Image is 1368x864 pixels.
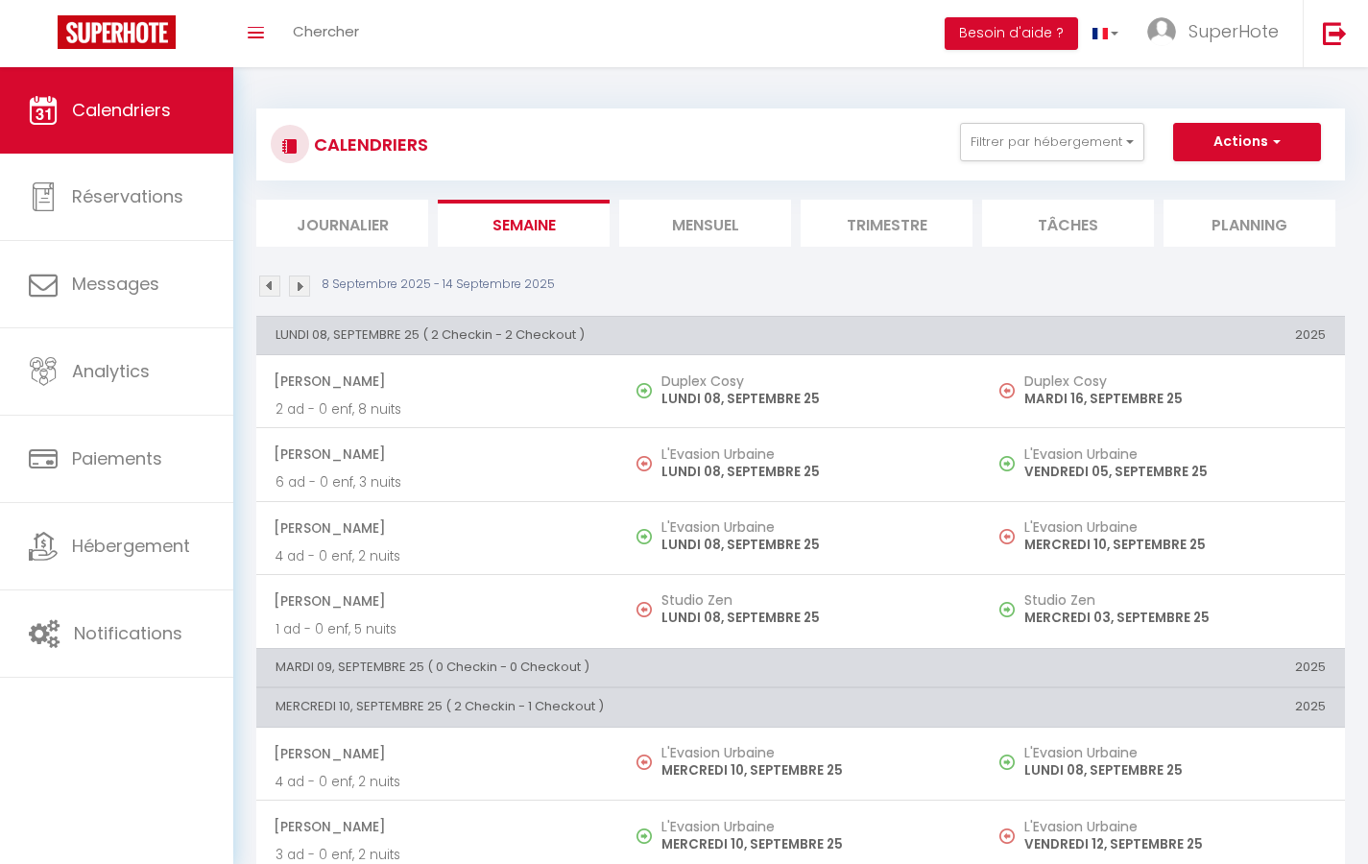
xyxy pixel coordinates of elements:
p: 2 ad - 0 enf, 8 nuits [276,399,600,420]
button: Besoin d'aide ? [945,17,1078,50]
p: MERCREDI 10, SEPTEMBRE 25 [661,760,963,780]
span: [PERSON_NAME] [274,808,600,845]
span: Messages [72,272,159,296]
li: Semaine [438,200,610,247]
p: MERCREDI 10, SEPTEMBRE 25 [661,834,963,854]
span: [PERSON_NAME] [274,510,600,546]
h5: Duplex Cosy [661,373,963,389]
span: Chercher [293,21,359,41]
p: VENDREDI 12, SEPTEMBRE 25 [1024,834,1326,854]
p: MERCREDI 03, SEPTEMBRE 25 [1024,608,1326,628]
th: MERCREDI 10, SEPTEMBRE 25 ( 2 Checkin - 1 Checkout ) [256,688,982,727]
button: Filtrer par hébergement [960,123,1144,161]
p: 8 Septembre 2025 - 14 Septembre 2025 [322,276,555,294]
li: Journalier [256,200,428,247]
h3: CALENDRIERS [309,123,428,166]
span: Réservations [72,184,183,208]
span: [PERSON_NAME] [274,436,600,472]
span: SuperHote [1188,19,1279,43]
p: 1 ad - 0 enf, 5 nuits [276,619,600,639]
h5: Studio Zen [661,592,963,608]
h5: L'Evasion Urbaine [661,519,963,535]
th: 2025 [982,688,1345,727]
h5: Studio Zen [1024,592,1326,608]
span: [PERSON_NAME] [274,363,600,399]
img: NO IMAGE [636,456,652,471]
span: Analytics [72,359,150,383]
p: LUNDI 08, SEPTEMBRE 25 [661,535,963,555]
th: 2025 [982,316,1345,354]
img: NO IMAGE [999,602,1015,617]
img: NO IMAGE [636,602,652,617]
img: NO IMAGE [999,828,1015,844]
p: LUNDI 08, SEPTEMBRE 25 [661,389,963,409]
span: Calendriers [72,98,171,122]
p: 6 ad - 0 enf, 3 nuits [276,472,600,492]
h5: Duplex Cosy [1024,373,1326,389]
img: NO IMAGE [999,755,1015,770]
button: Ouvrir le widget de chat LiveChat [15,8,73,65]
img: logout [1323,21,1347,45]
h5: L'Evasion Urbaine [1024,446,1326,462]
h5: L'Evasion Urbaine [1024,745,1326,760]
img: NO IMAGE [636,755,652,770]
img: Super Booking [58,15,176,49]
p: 4 ad - 0 enf, 2 nuits [276,772,600,792]
img: ... [1147,17,1176,46]
p: MERCREDI 10, SEPTEMBRE 25 [1024,535,1326,555]
th: 2025 [982,648,1345,686]
span: [PERSON_NAME] [274,583,600,619]
span: [PERSON_NAME] [274,735,600,772]
img: NO IMAGE [999,456,1015,471]
h5: L'Evasion Urbaine [661,745,963,760]
button: Actions [1173,123,1321,161]
h5: L'Evasion Urbaine [1024,519,1326,535]
th: MARDI 09, SEPTEMBRE 25 ( 0 Checkin - 0 Checkout ) [256,648,982,686]
span: Hébergement [72,534,190,558]
p: LUNDI 08, SEPTEMBRE 25 [1024,760,1326,780]
h5: L'Evasion Urbaine [1024,819,1326,834]
p: 4 ad - 0 enf, 2 nuits [276,546,600,566]
li: Planning [1164,200,1335,247]
h5: L'Evasion Urbaine [661,446,963,462]
p: VENDREDI 05, SEPTEMBRE 25 [1024,462,1326,482]
p: MARDI 16, SEPTEMBRE 25 [1024,389,1326,409]
li: Trimestre [801,200,972,247]
img: NO IMAGE [999,529,1015,544]
h5: L'Evasion Urbaine [661,819,963,834]
li: Tâches [982,200,1154,247]
th: LUNDI 08, SEPTEMBRE 25 ( 2 Checkin - 2 Checkout ) [256,316,982,354]
span: Paiements [72,446,162,470]
span: Notifications [74,621,182,645]
li: Mensuel [619,200,791,247]
img: NO IMAGE [999,383,1015,398]
p: LUNDI 08, SEPTEMBRE 25 [661,462,963,482]
p: LUNDI 08, SEPTEMBRE 25 [661,608,963,628]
